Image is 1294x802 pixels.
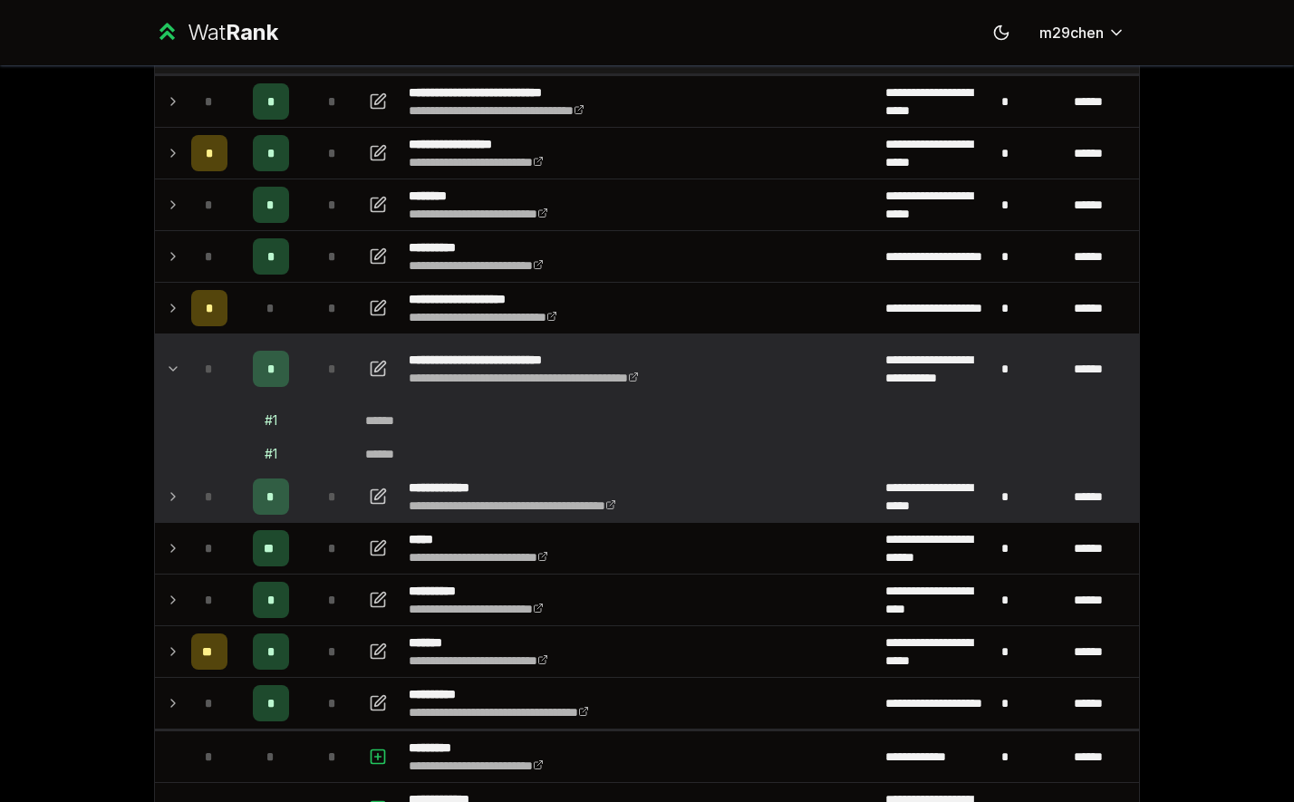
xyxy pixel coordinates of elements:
span: Rank [226,19,278,45]
span: m29chen [1039,22,1104,43]
a: WatRank [154,18,278,47]
div: Wat [188,18,278,47]
button: m29chen [1025,16,1140,49]
div: # 1 [265,411,277,430]
div: # 1 [265,445,277,463]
